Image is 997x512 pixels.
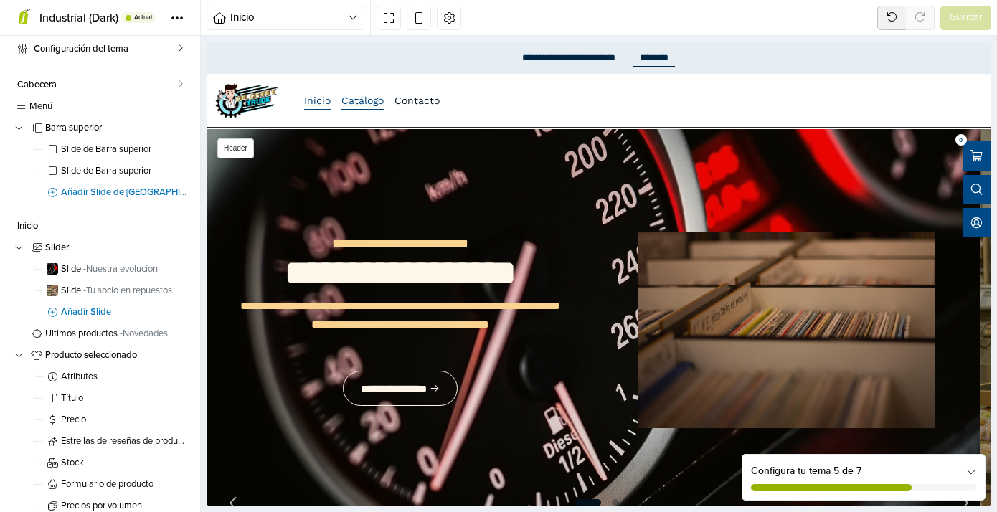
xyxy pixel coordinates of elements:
span: Header [11,97,47,117]
a: Cabecera [11,74,189,95]
div: 0 [749,93,760,104]
span: Barra superior [45,123,189,133]
span: Go to slide 2 [400,452,417,470]
a: Menú [11,95,189,117]
img: 32 [47,285,58,296]
span: Actual [134,14,152,21]
span: - Nuestra evolución [83,263,158,275]
span: Stock [61,458,189,468]
a: Inicio [98,49,124,69]
span: Estrellas de reseñas de producto [61,437,189,446]
span: Producto seleccionado [45,351,189,360]
span: Precios por volumen [61,501,189,511]
span: Título [61,394,189,403]
span: Industrial (Dark) [39,11,118,25]
div: 1 / 2 [1,87,773,489]
span: Añadir Slide [61,308,189,317]
img: Dr.chevytruck [9,41,72,77]
span: Slide de Barra superior [61,145,189,154]
img: 32 [47,263,58,275]
button: Acceso [756,166,785,196]
span: Precio [61,415,189,425]
button: Inicio [207,6,364,30]
span: Formulario de producto [61,480,189,489]
button: Next slide [745,452,767,470]
a: Precio [43,409,189,430]
div: Configura tu tema 5 de 7 [751,463,976,478]
span: Cabecera [17,80,178,90]
a: Slide -Tu socio en repuestos [43,280,189,301]
span: Go to slide 1 [367,452,396,470]
a: Slide de Barra superior [43,160,189,181]
a: Añadir Slide [27,301,189,323]
button: Previous slide [18,452,39,470]
a: Slider [11,237,189,258]
span: - Novedades [120,328,168,339]
a: Estrellas de reseñas de producto [43,430,189,452]
a: Añadir Slide de [GEOGRAPHIC_DATA] [27,181,189,203]
span: Slide [61,286,189,295]
a: Contacto [188,49,233,69]
span: Slide de Barra superior [61,166,189,176]
span: Últimos productos [45,329,189,338]
a: Producto seleccionado [11,344,189,366]
span: Menú [29,102,189,111]
a: Barra superior [11,117,189,138]
a: Atributos [43,366,189,387]
a: Slide -Nuestra evolución [43,258,189,280]
a: Catálogo [135,49,177,69]
img: Nuestra evolución [406,164,754,413]
a: Slide de Barra superior [43,138,189,160]
a: Últimos productos -Novedades [11,323,189,344]
span: Añadir Slide de [GEOGRAPHIC_DATA] [61,188,189,197]
a: Título [43,387,189,409]
span: Inicio [230,9,348,26]
span: Guardar [950,11,982,25]
button: Guardar [940,6,991,30]
span: - Tu socio en repuestos [83,285,172,296]
a: Stock [43,452,189,473]
a: Formulario de producto [43,473,189,495]
span: Inicio [17,222,189,231]
button: Abrir carro [756,100,785,129]
span: Atributos [61,372,189,381]
div: Configura tu tema 5 de 7 [742,455,985,500]
span: Slider [45,243,189,252]
span: Configuración del tema [34,39,178,59]
span: Slide [61,265,189,274]
button: Abrir barra de búsqueda [756,133,785,163]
